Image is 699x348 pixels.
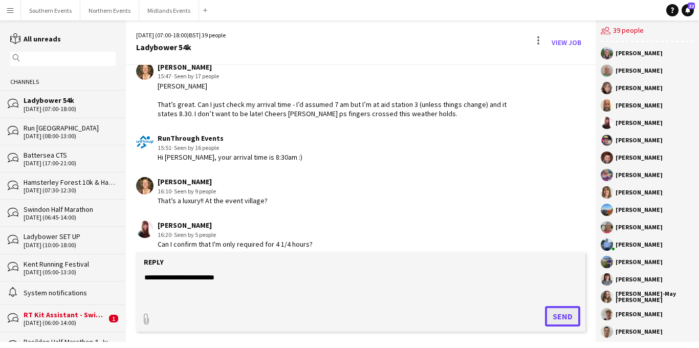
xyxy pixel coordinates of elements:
[616,120,663,126] div: [PERSON_NAME]
[21,1,80,20] button: Southern Events
[24,242,116,249] div: [DATE] (10:00-18:00)
[24,178,116,187] div: Hamsterley Forest 10k & Half Marathon
[158,134,302,143] div: RunThrough Events
[158,153,302,162] div: Hi [PERSON_NAME], your arrival time is 8:30am :)
[158,177,268,186] div: [PERSON_NAME]
[616,224,663,230] div: [PERSON_NAME]
[616,291,694,303] div: [PERSON_NAME]-May [PERSON_NAME]
[158,187,268,196] div: 16:10
[171,187,216,195] span: · Seen by 9 people
[24,105,116,113] div: [DATE] (07:00-18:00)
[158,230,313,240] div: 16:20
[616,50,663,56] div: [PERSON_NAME]
[24,269,116,276] div: [DATE] (05:00-13:30)
[616,172,663,178] div: [PERSON_NAME]
[139,1,199,20] button: Midlands Events
[24,205,116,214] div: Swindon Half Marathon
[189,31,199,39] span: BST
[158,143,302,153] div: 15:51
[24,96,116,105] div: Ladybower 54k
[171,144,219,151] span: · Seen by 16 people
[10,34,61,43] a: All unreads
[24,133,116,140] div: [DATE] (08:00-13:00)
[24,232,116,241] div: Ladybower SET UP
[24,150,116,160] div: Battersea CTS
[24,337,116,346] div: Basildon Half Marathon & Juniors
[616,189,663,195] div: [PERSON_NAME]
[158,81,512,119] div: [PERSON_NAME] That’s great. Can I just check my arrival time - I’d assumed 7 am but I’m at aid st...
[24,288,116,297] div: System notifications
[616,102,663,108] div: [PERSON_NAME]
[136,42,226,52] div: Ladybower 54k
[616,68,663,74] div: [PERSON_NAME]
[171,231,216,238] span: · Seen by 5 people
[601,20,694,42] div: 39 people
[24,123,116,133] div: Run [GEOGRAPHIC_DATA]
[24,319,106,327] div: [DATE] (06:00-14:00)
[24,310,106,319] div: RT Kit Assistant - Swindon Half Marathon
[171,72,219,80] span: · Seen by 17 people
[158,240,313,249] div: Can I confirm that I'm only required for 4 1/4 hours?
[688,3,695,9] span: 22
[616,85,663,91] div: [PERSON_NAME]
[616,329,663,335] div: [PERSON_NAME]
[548,34,585,51] a: View Job
[616,276,663,282] div: [PERSON_NAME]
[24,214,116,221] div: [DATE] (06:45-14:00)
[682,4,694,16] a: 22
[616,155,663,161] div: [PERSON_NAME]
[24,259,116,269] div: Kent Running Festival
[616,259,663,265] div: [PERSON_NAME]
[158,221,313,230] div: [PERSON_NAME]
[616,137,663,143] div: [PERSON_NAME]
[158,72,512,81] div: 15:47
[144,257,164,267] label: Reply
[158,196,268,205] div: That’s a luxury!! At the event village?
[616,242,663,248] div: [PERSON_NAME]
[545,306,580,327] button: Send
[616,311,663,317] div: [PERSON_NAME]
[616,207,663,213] div: [PERSON_NAME]
[80,1,139,20] button: Northern Events
[109,315,118,322] span: 1
[136,31,226,40] div: [DATE] (07:00-18:00) | 39 people
[24,187,116,194] div: [DATE] (07:30-12:30)
[158,62,512,72] div: [PERSON_NAME]
[24,160,116,167] div: [DATE] (17:00-21:00)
